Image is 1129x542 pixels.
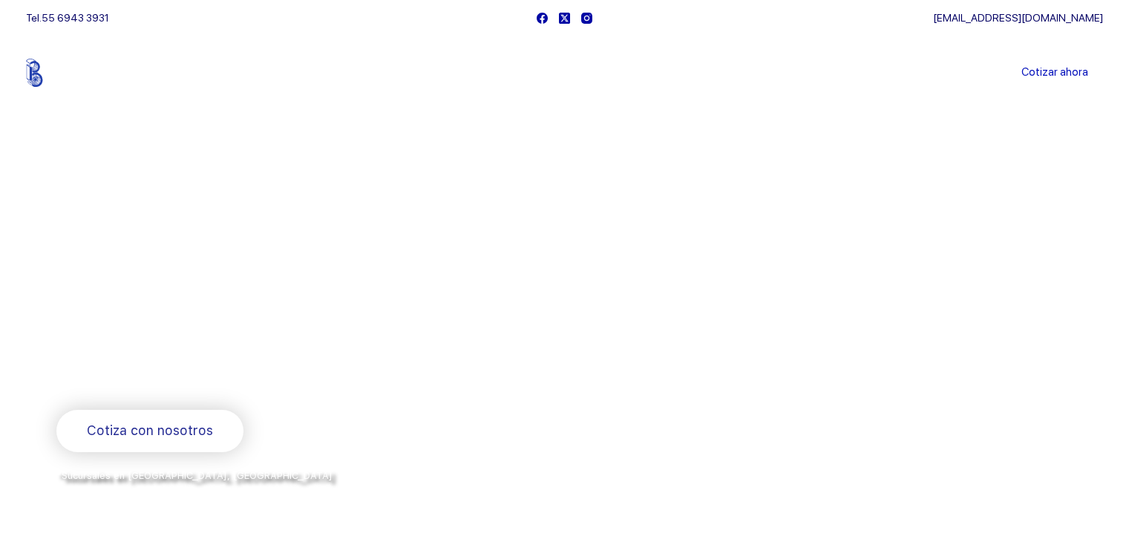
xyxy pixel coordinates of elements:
a: Cotizar ahora [1007,58,1103,88]
span: y envíos a todo [GEOGRAPHIC_DATA] por la paquetería de su preferencia [56,486,416,498]
span: Cotiza con nosotros [87,420,213,442]
a: [EMAIL_ADDRESS][DOMAIN_NAME] [933,12,1103,24]
img: Balerytodo [26,59,119,87]
a: Instagram [581,13,592,24]
a: X (Twitter) [559,13,570,24]
a: Facebook [537,13,548,24]
span: Rodamientos y refacciones industriales [56,371,350,390]
a: Cotiza con nosotros [56,410,243,452]
span: Somos los doctores de la industria [56,253,546,356]
span: Bienvenido a Balerytodo® [56,221,246,240]
a: 55 6943 3931 [42,12,109,24]
span: *Sucursales en [GEOGRAPHIC_DATA], [GEOGRAPHIC_DATA] [56,470,333,481]
span: Tel. [26,12,109,24]
nav: Menu Principal [390,36,739,110]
